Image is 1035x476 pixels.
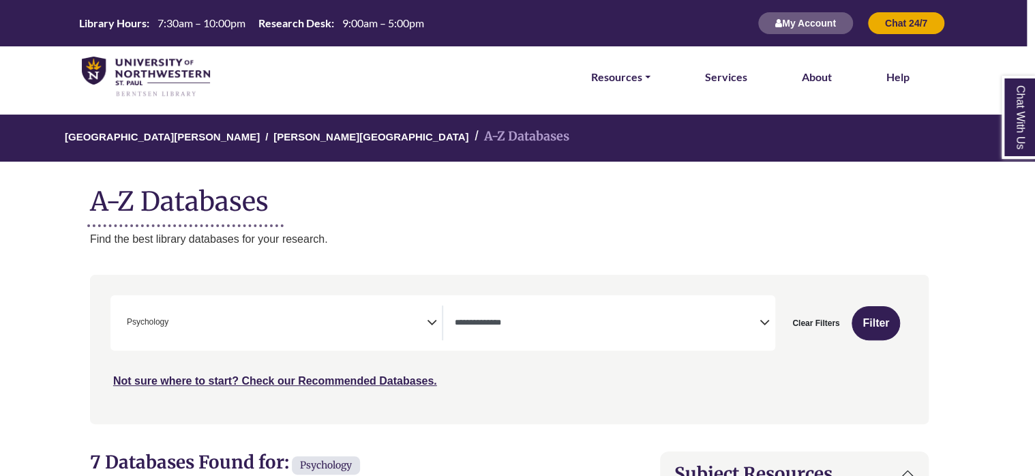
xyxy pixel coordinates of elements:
h1: A-Z Databases [90,175,929,217]
span: 7 Databases Found for: [90,451,289,473]
button: Chat 24/7 [867,12,945,35]
a: Hours Today [74,16,430,31]
span: Psychology [127,316,168,329]
span: Psychology [292,456,360,475]
img: library_home [82,57,210,98]
table: Hours Today [74,16,430,29]
a: [PERSON_NAME][GEOGRAPHIC_DATA] [273,129,468,143]
li: A-Z Databases [468,127,569,147]
nav: breadcrumb [90,115,929,162]
a: Resources [591,68,650,86]
th: Research Desk: [253,16,335,30]
textarea: Search [171,318,177,329]
span: 9:00am – 5:00pm [342,16,424,29]
a: Not sure where to start? Check our Recommended Databases. [113,375,437,387]
p: Find the best library databases for your research. [90,230,929,248]
textarea: Search [454,318,760,329]
button: Submit for Search Results [852,306,900,340]
span: 7:30am – 10:00pm [157,16,245,29]
a: About [802,68,832,86]
a: Help [886,68,910,86]
a: Services [705,68,747,86]
li: Psychology [121,316,168,329]
nav: Search filters [90,275,929,423]
button: My Account [757,12,854,35]
a: [GEOGRAPHIC_DATA][PERSON_NAME] [65,129,260,143]
a: Chat 24/7 [867,17,945,29]
a: My Account [757,17,854,29]
button: Clear Filters [783,306,848,340]
th: Library Hours: [74,16,150,30]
